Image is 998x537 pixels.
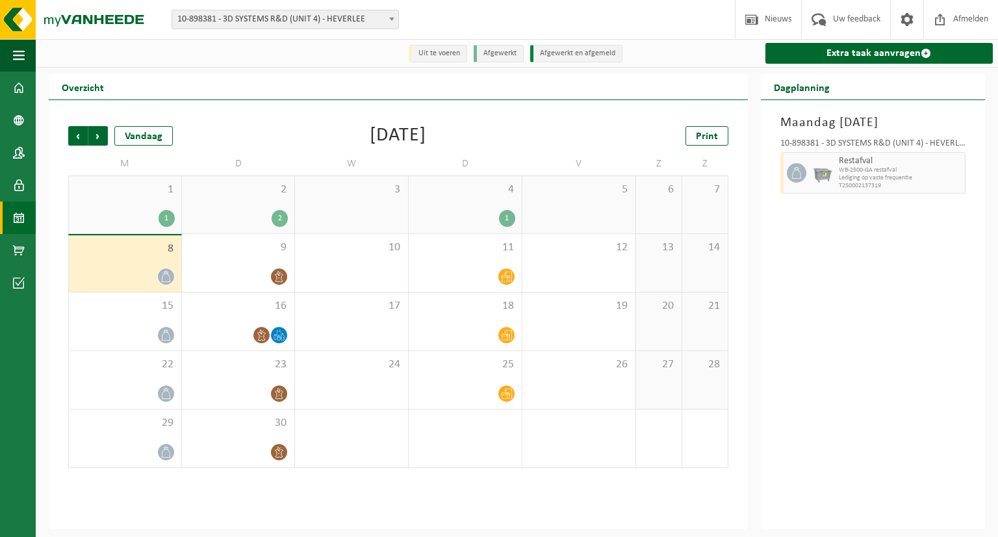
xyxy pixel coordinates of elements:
[643,299,675,313] span: 20
[780,113,966,133] h3: Maandag [DATE]
[529,299,629,313] span: 19
[188,299,288,313] span: 16
[295,152,409,176] td: W
[301,241,402,255] span: 10
[529,358,629,372] span: 26
[474,45,524,62] li: Afgewerkt
[415,358,515,372] span: 25
[68,126,88,146] span: Vorige
[522,152,636,176] td: V
[272,210,288,227] div: 2
[839,174,962,182] span: Lediging op vaste frequentie
[415,241,515,255] span: 11
[159,210,175,227] div: 1
[172,10,399,29] span: 10-898381 - 3D SYSTEMS R&D (UNIT 4) - HEVERLEE
[839,182,962,190] span: T250002137319
[301,183,402,197] span: 3
[188,183,288,197] span: 2
[696,131,718,142] span: Print
[301,358,402,372] span: 24
[49,74,117,99] h2: Overzicht
[839,166,962,174] span: WB-2500-GA restafval
[682,152,728,176] td: Z
[499,210,515,227] div: 1
[68,152,182,176] td: M
[75,416,175,430] span: 29
[182,152,296,176] td: D
[415,299,515,313] span: 18
[689,358,721,372] span: 28
[409,45,467,62] li: Uit te voeren
[188,416,288,430] span: 30
[75,299,175,313] span: 15
[370,126,426,146] div: [DATE]
[301,299,402,313] span: 17
[172,10,398,29] span: 10-898381 - 3D SYSTEMS R&D (UNIT 4) - HEVERLEE
[75,242,175,256] span: 8
[761,74,843,99] h2: Dagplanning
[839,156,962,166] span: Restafval
[88,126,108,146] span: Volgende
[415,183,515,197] span: 4
[685,126,728,146] a: Print
[636,152,682,176] td: Z
[114,126,173,146] div: Vandaag
[643,241,675,255] span: 13
[689,241,721,255] span: 14
[643,358,675,372] span: 27
[529,183,629,197] span: 5
[780,139,966,152] div: 10-898381 - 3D SYSTEMS R&D (UNIT 4) - HEVERLEE
[765,43,993,64] a: Extra taak aanvragen
[689,299,721,313] span: 21
[75,358,175,372] span: 22
[530,45,622,62] li: Afgewerkt en afgemeld
[75,183,175,197] span: 1
[188,241,288,255] span: 9
[643,183,675,197] span: 6
[529,241,629,255] span: 12
[409,152,522,176] td: D
[689,183,721,197] span: 7
[188,358,288,372] span: 23
[813,163,832,183] img: WB-2500-GAL-GY-01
